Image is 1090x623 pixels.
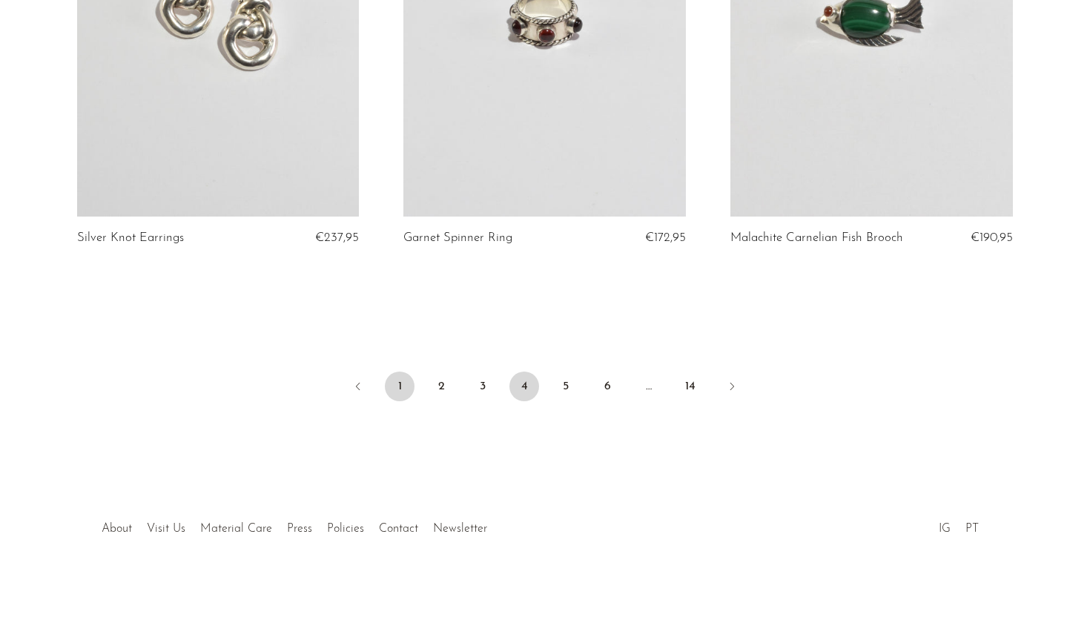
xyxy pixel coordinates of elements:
a: 2 [426,372,456,401]
a: Previous [343,372,373,404]
span: €237,95 [315,231,359,244]
a: PT [965,523,979,535]
a: Next [717,372,747,404]
span: … [634,372,664,401]
a: Malachite Carnelian Fish Brooch [730,231,903,245]
ul: Quick links [94,511,495,539]
a: Press [287,523,312,535]
a: 3 [468,372,498,401]
span: 4 [509,372,539,401]
span: €190,95 [971,231,1013,244]
a: Visit Us [147,523,185,535]
a: Material Care [200,523,272,535]
a: IG [939,523,951,535]
ul: Social Medias [931,511,986,539]
span: €172,95 [645,231,686,244]
a: Contact [379,523,418,535]
a: 5 [551,372,581,401]
a: 6 [592,372,622,401]
a: Garnet Spinner Ring [403,231,512,245]
a: 14 [676,372,705,401]
a: Policies [327,523,364,535]
a: 1 [385,372,414,401]
a: Silver Knot Earrings [77,231,184,245]
a: About [102,523,132,535]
